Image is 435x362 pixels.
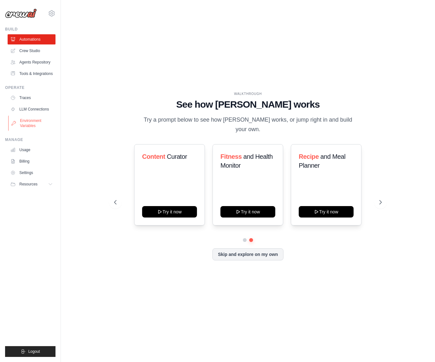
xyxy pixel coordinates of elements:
[8,116,56,131] a: Environment Variables
[299,153,319,160] span: Recipe
[221,153,242,160] span: Fitness
[8,156,55,166] a: Billing
[142,153,166,160] span: Content
[8,104,55,114] a: LLM Connections
[299,206,354,218] button: Try it now
[221,206,276,218] button: Try it now
[167,153,187,160] span: Curator
[8,46,55,56] a: Crew Studio
[5,137,55,142] div: Manage
[141,115,354,134] p: Try a prompt below to see how [PERSON_NAME] works, or jump right in and build your own.
[8,145,55,155] a: Usage
[8,93,55,103] a: Traces
[5,27,55,32] div: Build
[114,91,382,96] div: WALKTHROUGH
[299,153,345,169] span: and Meal Planner
[19,182,37,187] span: Resources
[5,346,55,357] button: Logout
[8,57,55,67] a: Agents Repository
[8,34,55,44] a: Automations
[221,153,273,169] span: and Health Monitor
[5,85,55,90] div: Operate
[28,349,40,354] span: Logout
[8,168,55,178] a: Settings
[212,248,283,260] button: Skip and explore on my own
[142,206,197,218] button: Try it now
[114,99,382,110] h1: See how [PERSON_NAME] works
[8,179,55,189] button: Resources
[5,9,37,18] img: Logo
[8,69,55,79] a: Tools & Integrations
